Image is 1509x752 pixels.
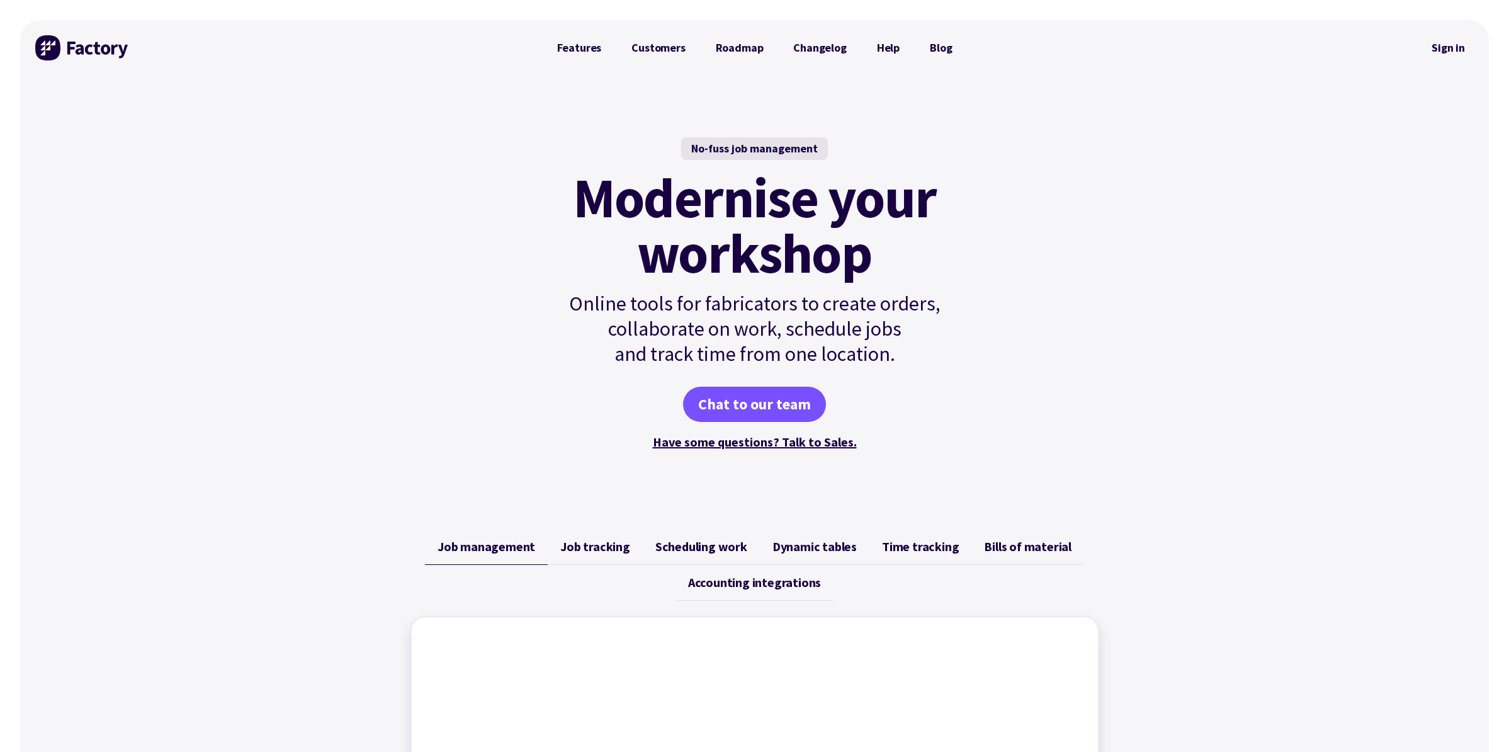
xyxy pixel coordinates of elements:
span: Time tracking [882,539,959,554]
nav: Secondary Navigation [1423,33,1474,62]
mark: Modernise your workshop [573,170,936,281]
a: Sign in [1423,33,1474,62]
img: Factory [35,35,130,60]
span: Scheduling work [655,539,747,554]
a: Features [542,35,617,60]
a: Help [862,35,915,60]
a: Customers [616,35,700,60]
div: No-fuss job management [681,137,828,160]
span: Bills of material [984,539,1071,554]
a: Have some questions? Talk to Sales. [653,434,857,450]
span: Accounting integrations [688,575,821,590]
span: Job tracking [560,539,630,554]
span: Job management [438,539,535,554]
a: Changelog [778,35,861,60]
a: Chat to our team [683,387,826,422]
span: Dynamic tables [772,539,857,554]
a: Roadmap [701,35,779,60]
p: Online tools for fabricators to create orders, collaborate on work, schedule jobs and track time ... [542,291,968,367]
a: Blog [915,35,967,60]
nav: Primary Navigation [542,35,968,60]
